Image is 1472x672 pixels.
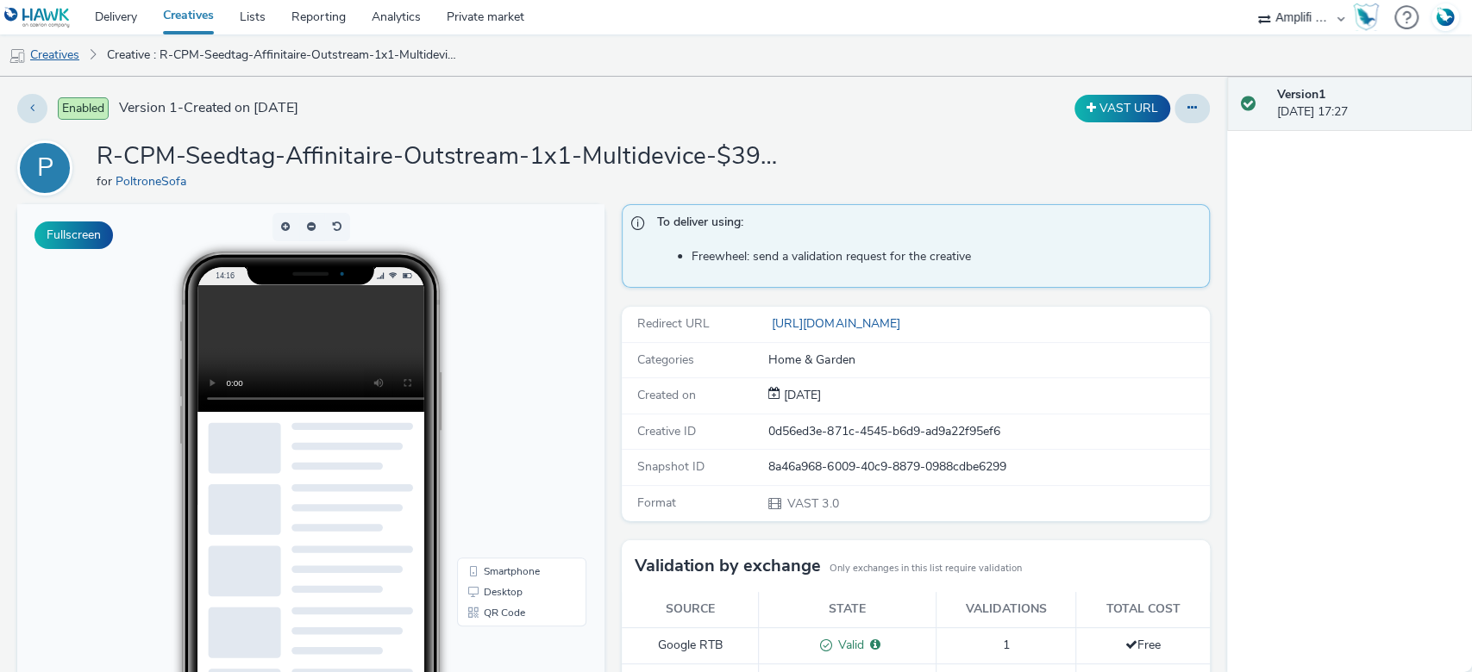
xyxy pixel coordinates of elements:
[637,495,676,511] span: Format
[622,627,758,663] td: Google RTB
[637,387,696,403] span: Created on
[780,387,821,404] div: Creation 19 April 2024, 17:27
[768,315,906,332] a: [URL][DOMAIN_NAME]
[768,458,1207,476] div: 8a46a968-6009-40c9-8879-0988cdbe6299
[1070,95,1174,122] div: Duplicate the creative as a VAST URL
[467,403,508,414] span: QR Code
[97,140,786,173] h1: R-CPM-Seedtag-Affinitaire-Outstream-1x1-Multidevice-$392445701$-P-Outstream-1x1-W17
[443,398,566,419] li: QR Code
[780,387,821,403] span: [DATE]
[786,495,838,512] span: VAST 3.0
[1003,637,1010,653] span: 1
[768,352,1207,369] div: Home & Garden
[443,377,566,398] li: Desktop
[1074,95,1170,122] button: VAST URL
[637,458,705,475] span: Snapshot ID
[768,423,1207,440] div: 0d56ed3e-871c-4545-b6d9-ad9a22f95ef6
[97,173,116,190] span: for
[1353,3,1386,31] a: Hawk Academy
[4,7,71,28] img: undefined Logo
[832,637,864,653] span: Valid
[1125,637,1161,653] span: Free
[1277,86,1458,121] div: [DATE] 17:27
[58,97,109,120] span: Enabled
[637,423,696,439] span: Creative ID
[635,553,821,579] h3: Validation by exchange
[17,159,79,176] a: P
[637,352,694,368] span: Categories
[1076,592,1210,627] th: Total cost
[657,214,1191,236] span: To deliver using:
[622,592,758,627] th: Source
[1277,86,1325,103] strong: Version 1
[37,144,53,192] div: P
[1432,4,1458,30] img: Account FR
[936,592,1075,627] th: Validations
[9,47,26,65] img: mobile
[692,248,1200,265] li: Freewheel: send a validation request for the creative
[467,383,505,393] span: Desktop
[758,592,936,627] th: State
[119,98,298,118] span: Version 1 - Created on [DATE]
[34,221,113,249] button: Fullscreen
[467,362,523,372] span: Smartphone
[98,34,467,76] a: Creative : R-CPM-Seedtag-Affinitaire-Outstream-1x1-Multidevice-$392445701$-P-Outstream-1x1-W17
[116,173,193,190] a: PoltroneSofa
[830,562,1022,576] small: Only exchanges in this list require validation
[637,315,710,332] span: Redirect URL
[443,357,566,377] li: Smartphone
[1353,3,1379,31] img: Hawk Academy
[198,66,217,76] span: 14:16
